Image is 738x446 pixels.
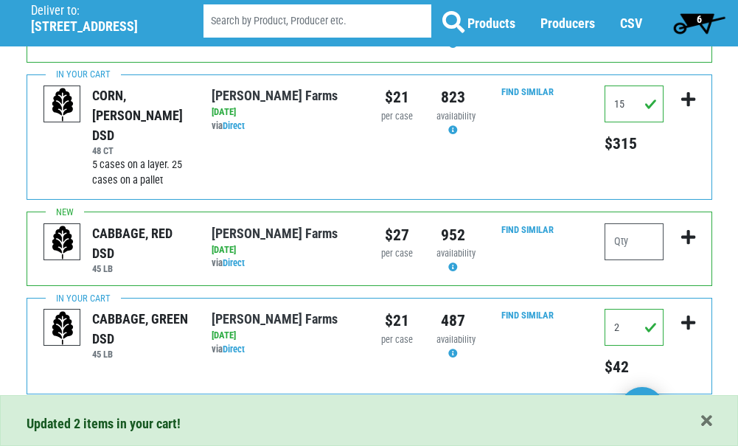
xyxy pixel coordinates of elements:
[92,263,189,274] h6: 45 LB
[605,86,664,122] input: Qty
[605,223,664,260] input: Qty
[212,119,358,133] div: via
[380,247,414,261] div: per case
[380,86,414,109] div: $21
[436,110,470,138] div: Availability may be subject to change.
[380,110,414,124] div: per case
[212,329,358,343] div: [DATE]
[540,15,595,31] a: Producers
[212,226,338,241] a: [PERSON_NAME] Farms
[605,309,664,346] input: Qty
[212,105,358,119] div: [DATE]
[212,243,358,257] div: [DATE]
[666,8,732,38] a: 6
[92,349,189,360] h6: 45 LB
[212,257,358,271] div: via
[27,414,712,433] div: Updated 2 items in your cart!
[203,4,431,38] input: Search by Product, Producer etc.
[44,310,81,346] img: placeholder-variety-43d6402dacf2d531de610a020419775a.svg
[31,18,166,35] h5: [STREET_ADDRESS]
[380,223,414,247] div: $27
[467,15,515,31] a: Products
[436,309,470,332] div: 487
[92,145,189,156] h6: 48 CT
[92,86,189,145] div: CORN, [PERSON_NAME] DSD
[212,88,338,103] a: [PERSON_NAME] Farms
[223,344,245,355] a: Direct
[605,358,664,377] h5: Total price
[223,257,245,268] a: Direct
[212,311,338,327] a: [PERSON_NAME] Farms
[436,334,476,345] span: availability
[501,310,554,321] a: Find Similar
[501,86,554,97] a: Find Similar
[44,224,81,261] img: placeholder-variety-43d6402dacf2d531de610a020419775a.svg
[436,333,470,361] div: Availability may be subject to change.
[436,223,470,247] div: 952
[92,223,189,263] div: CABBAGE, RED DSD
[380,333,414,347] div: per case
[212,343,358,357] div: via
[92,158,182,187] span: 5 cases on a layer. 25 cases on a pallet
[223,120,245,131] a: Direct
[620,15,642,31] a: CSV
[436,111,476,122] span: availability
[380,309,414,332] div: $21
[436,248,476,259] span: availability
[92,309,189,349] div: CABBAGE, GREEN DSD
[44,86,81,123] img: placeholder-variety-43d6402dacf2d531de610a020419775a.svg
[436,86,470,109] div: 823
[501,224,554,235] a: Find Similar
[697,13,702,25] span: 6
[605,134,664,153] h5: Total price
[31,4,166,18] p: Deliver to:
